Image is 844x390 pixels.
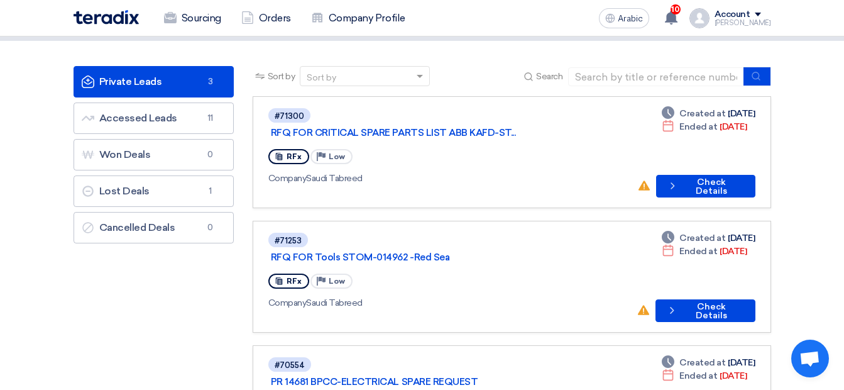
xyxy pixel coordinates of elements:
a: Accessed Leads11 [74,103,234,134]
span: Ended at [679,369,717,382]
div: #70554 [275,361,305,369]
span: RFx [287,152,302,161]
span: 3 [203,75,218,88]
span: Company [268,173,307,184]
a: Sourcing [154,4,231,32]
div: Open chat [791,340,829,377]
div: #71253 [275,237,302,245]
span: 10 [671,4,681,14]
span: Sort by [268,70,295,83]
span: Created at [679,231,725,245]
span: Company [268,298,307,308]
img: Teradix logo [74,10,139,25]
font: Check Details [681,178,742,196]
span: 0 [203,148,218,161]
a: Lost Deals1 [74,175,234,207]
font: Saudi Tabreed [268,298,363,308]
font: Won Deals [82,148,151,160]
font: [DATE] [720,120,747,133]
a: PR 14681 BPCC-ELECTRICAL SPARE REQUEST [271,376,585,387]
a: Won Deals0 [74,139,234,170]
span: Search [536,70,562,83]
font: Saudi Tabreed [268,173,363,184]
img: profile_test.png [689,8,710,28]
a: RFQ FOR Tools STOM-014962 -Red Sea [271,252,585,263]
font: [DATE] [720,245,747,258]
span: Created at [679,107,725,120]
font: Cancelled Deals [82,221,175,233]
a: Orders [231,4,301,32]
div: #71300 [275,112,304,120]
span: Created at [679,356,725,369]
font: Sourcing [182,11,221,26]
span: 0 [203,221,218,234]
span: Ended at [679,120,717,133]
div: Account [715,9,750,20]
font: Accessed Leads [82,112,177,124]
a: Private Leads3 [74,66,234,97]
font: [DATE] [728,356,755,369]
a: RFQ FOR CRITICAL SPARE PARTS LIST ABB KAFD-ST... [271,127,585,138]
font: [DATE] [720,369,747,382]
font: Company Profile [329,11,405,26]
button: Check Details [655,299,755,322]
div: [PERSON_NAME] [715,19,771,26]
span: Low [329,152,345,161]
button: Check Details [656,175,755,198]
font: [DATE] [728,107,755,120]
span: Ended at [679,245,717,258]
font: [DATE] [728,231,755,245]
button: Arabic [599,8,649,28]
font: Check Details [681,303,742,320]
span: RFx [287,277,302,286]
span: Low [329,277,345,286]
div: Sort by [307,71,336,84]
span: 1 [203,185,218,198]
a: Cancelled Deals0 [74,212,234,243]
font: Lost Deals [82,185,150,197]
font: Private Leads [82,75,162,87]
span: 11 [203,112,218,125]
input: Search by title or reference number [568,67,744,86]
span: Arabic [618,14,643,23]
font: Orders [259,11,291,26]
